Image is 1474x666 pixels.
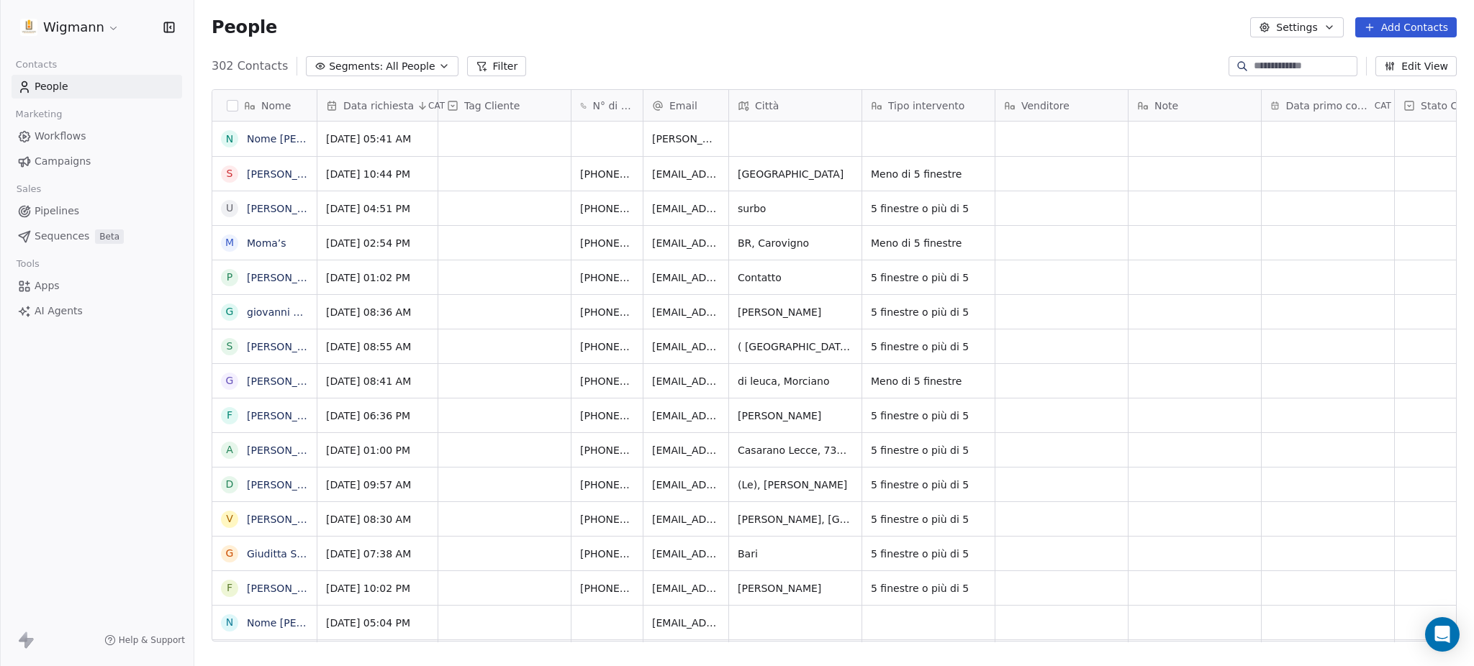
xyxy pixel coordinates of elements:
[652,547,720,561] span: [EMAIL_ADDRESS][DOMAIN_NAME]
[326,374,429,388] span: [DATE] 08:41 AM
[652,270,720,285] span: [EMAIL_ADDRESS][DOMAIN_NAME]
[1250,17,1343,37] button: Settings
[1355,17,1457,37] button: Add Contacts
[995,90,1128,121] div: Venditore
[1375,100,1391,111] span: CAT
[12,299,182,323] a: AI Agents
[738,478,853,492] span: (Le), [PERSON_NAME]
[12,124,182,148] a: Workflows
[871,270,986,285] span: 5 finestre o più di 5
[247,410,330,421] a: [PERSON_NAME]
[247,306,348,318] a: giovanni delle foglie
[580,236,634,250] span: [PHONE_NUMBER]
[643,90,728,121] div: Email
[326,547,429,561] span: [DATE] 07:38 AM
[227,580,232,596] div: F
[17,15,122,40] button: Wigmann
[652,236,720,250] span: [EMAIL_ADDRESS][DOMAIN_NAME]
[652,132,720,146] span: [PERSON_NAME][EMAIL_ADDRESS][DOMAIN_NAME]
[329,59,383,74] span: Segments:
[43,18,104,37] span: Wigmann
[1129,90,1261,121] div: Note
[1425,617,1460,652] div: Open Intercom Messenger
[104,634,185,646] a: Help & Support
[738,305,853,319] span: [PERSON_NAME]
[738,270,853,285] span: Contatto
[652,478,720,492] span: [EMAIL_ADDRESS][DOMAIN_NAME]
[738,547,853,561] span: Bari
[247,272,330,283] a: [PERSON_NAME]
[326,512,429,526] span: [DATE] 08:30 AM
[12,274,182,298] a: Apps
[652,581,720,596] span: [EMAIL_ADDRESS][DOMAIN_NAME]
[226,546,234,561] div: G
[738,443,853,457] span: Casarano Lecce, 73042
[247,203,330,214] a: [PERSON_NAME]
[227,339,233,354] div: s
[580,305,634,319] span: [PHONE_NUMBER]
[212,17,277,38] span: People
[247,341,330,352] a: [PERSON_NAME]
[428,100,445,111] span: CAT
[652,339,720,354] span: [EMAIL_ADDRESS][DOMAIN_NAME]
[326,305,429,319] span: [DATE] 08:36 AM
[35,129,86,144] span: Workflows
[738,201,853,216] span: surbo
[871,167,986,181] span: Meno di 5 finestre
[326,339,429,354] span: [DATE] 08:55 AM
[571,90,643,121] div: N° di telefono
[326,167,429,181] span: [DATE] 10:44 PM
[119,634,185,646] span: Help & Support
[871,512,986,526] span: 5 finestre o più di 5
[326,616,429,630] span: [DATE] 05:04 PM
[593,99,634,113] span: N° di telefono
[247,444,330,456] a: [PERSON_NAME]
[226,132,233,147] div: N
[35,229,89,244] span: Sequences
[386,59,435,74] span: All People
[862,90,995,121] div: Tipo intervento
[871,339,986,354] span: 5 finestre o più di 5
[580,512,634,526] span: [PHONE_NUMBER]
[247,548,345,560] a: Giuditta Santamato
[247,514,330,525] a: [PERSON_NAME]
[1262,90,1394,121] div: Data primo contattoCAT
[35,304,83,319] span: AI Agents
[871,547,986,561] span: 5 finestre o più di 5
[1021,99,1070,113] span: Venditore
[738,581,853,596] span: [PERSON_NAME]
[247,617,1343,629] a: Nome [PERSON_NAME] Telefono [PHONE_NUMBER] Città Miggiano Email [EMAIL_ADDRESS][DOMAIN_NAME] Info...
[438,90,571,121] div: Tag Cliente
[652,305,720,319] span: [EMAIL_ADDRESS][DOMAIN_NAME]
[871,443,986,457] span: 5 finestre o più di 5
[212,122,317,642] div: grid
[871,201,986,216] span: 5 finestre o più di 5
[652,201,720,216] span: [EMAIL_ADDRESS][PERSON_NAME][DOMAIN_NAME]
[35,278,60,293] span: Apps
[652,512,720,526] span: [EMAIL_ADDRESS][DOMAIN_NAME]
[652,443,720,457] span: [EMAIL_ADDRESS][DOMAIN_NAME]
[580,443,634,457] span: [PHONE_NUMBER]
[871,581,986,596] span: 5 finestre o più di 5
[35,79,68,94] span: People
[580,270,634,285] span: [PHONE_NUMBER]
[212,90,317,121] div: Nome
[20,19,37,36] img: 1630668995401.jpeg
[652,374,720,388] span: [EMAIL_ADDRESS][DOMAIN_NAME]
[871,236,986,250] span: Meno di 5 finestre
[652,409,720,423] span: [EMAIL_ADDRESS][PERSON_NAME][DOMAIN_NAME]
[871,374,986,388] span: Meno di 5 finestre
[738,236,853,250] span: BR, Carovigno
[669,99,697,113] span: Email
[226,201,233,216] div: U
[9,104,68,125] span: Marketing
[247,168,330,180] a: [PERSON_NAME]
[738,409,853,423] span: [PERSON_NAME]
[755,99,779,113] span: Città
[227,270,232,285] div: P
[225,235,234,250] div: M
[871,478,986,492] span: 5 finestre o più di 5
[10,178,48,200] span: Sales
[226,442,233,457] div: A
[580,409,634,423] span: [PHONE_NUMBER]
